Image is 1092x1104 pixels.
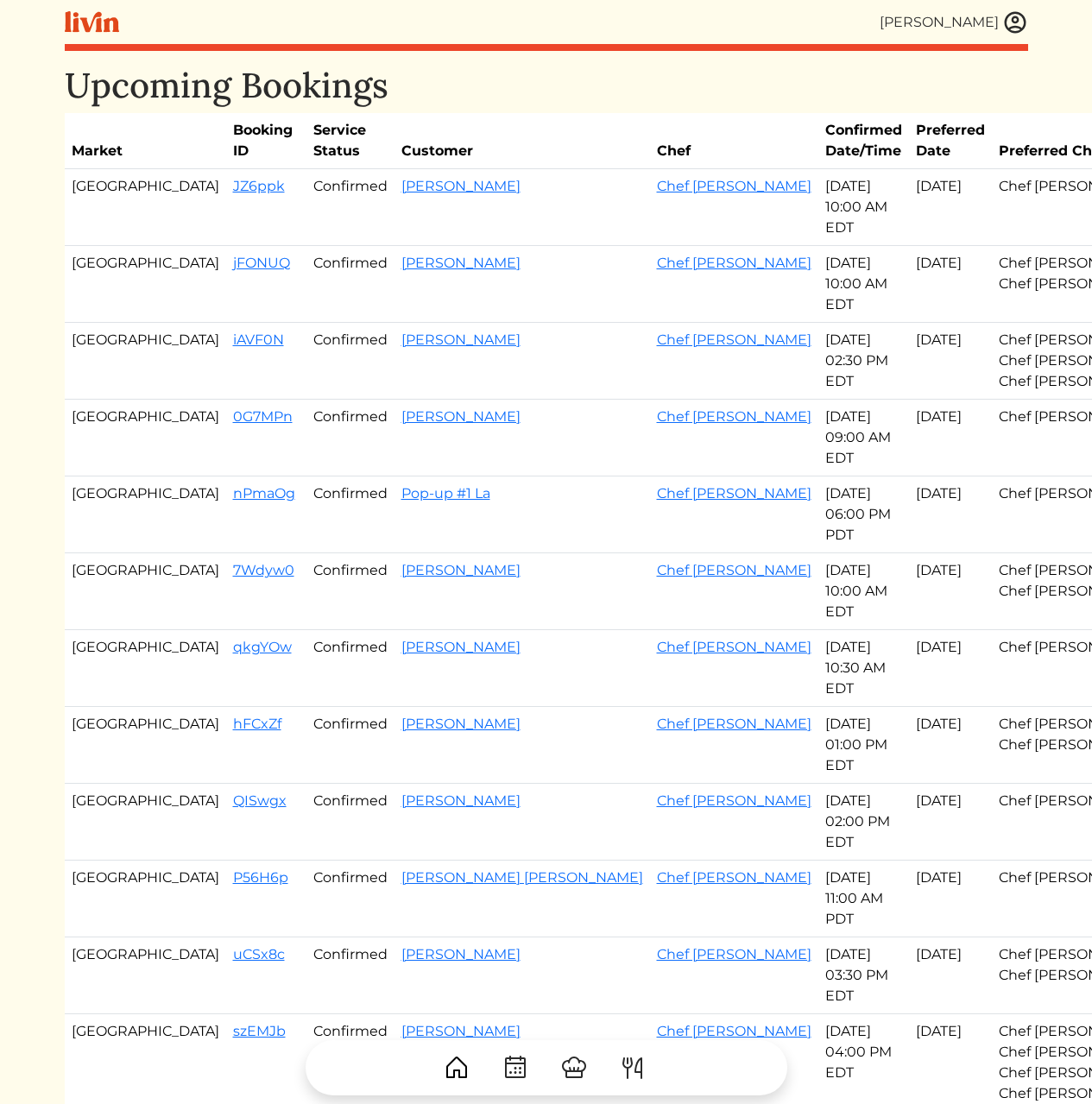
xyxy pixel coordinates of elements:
td: Confirmed [306,630,395,707]
a: 0G7MPn [233,408,293,425]
td: Confirmed [306,784,395,861]
div: [PERSON_NAME] [880,12,999,33]
td: [DATE] 09:00 AM EDT [818,400,909,476]
td: [DATE] 10:00 AM EDT [818,169,909,246]
td: [DATE] [909,937,992,1014]
a: Chef [PERSON_NAME] [657,716,811,732]
a: [PERSON_NAME] [401,331,521,348]
td: [GEOGRAPHIC_DATA] [65,707,226,784]
a: jFONUQ [233,255,290,271]
td: [DATE] [909,476,992,553]
td: [GEOGRAPHIC_DATA] [65,937,226,1014]
td: [DATE] 10:00 AM EDT [818,553,909,630]
td: [DATE] 02:00 PM EDT [818,784,909,861]
th: Service Status [306,113,395,169]
th: Customer [395,113,650,169]
td: [GEOGRAPHIC_DATA] [65,169,226,246]
a: [PERSON_NAME] [PERSON_NAME] [401,869,643,886]
th: Chef [650,113,818,169]
a: Chef [PERSON_NAME] [657,562,811,578]
img: ChefHat-a374fb509e4f37eb0702ca99f5f64f3b6956810f32a249b33092029f8484b388.svg [560,1054,588,1082]
a: [PERSON_NAME] [401,255,521,271]
a: 7Wdyw0 [233,562,294,578]
td: [DATE] 06:00 PM PDT [818,476,909,553]
td: Confirmed [306,246,395,323]
td: [GEOGRAPHIC_DATA] [65,400,226,476]
td: [GEOGRAPHIC_DATA] [65,553,226,630]
td: [GEOGRAPHIC_DATA] [65,861,226,937]
a: [PERSON_NAME] [401,792,521,809]
td: [DATE] [909,707,992,784]
td: [GEOGRAPHIC_DATA] [65,323,226,400]
td: [DATE] 11:00 AM PDT [818,861,909,937]
a: [PERSON_NAME] [401,178,521,194]
a: Chef [PERSON_NAME] [657,639,811,655]
a: qkgYOw [233,639,292,655]
a: Chef [PERSON_NAME] [657,1023,811,1039]
a: [PERSON_NAME] [401,408,521,425]
td: [DATE] [909,323,992,400]
td: Confirmed [306,169,395,246]
td: [DATE] 10:00 AM EDT [818,246,909,323]
img: livin-logo-a0d97d1a881af30f6274990eb6222085a2533c92bbd1e4f22c21b4f0d0e3210c.svg [65,11,119,33]
img: House-9bf13187bcbb5817f509fe5e7408150f90897510c4275e13d0d5fca38e0b5951.svg [443,1054,470,1082]
img: user_account-e6e16d2ec92f44fc35f99ef0dc9cddf60790bfa021a6ecb1c896eb5d2907b31c.svg [1002,9,1028,35]
td: [GEOGRAPHIC_DATA] [65,476,226,553]
td: [DATE] [909,169,992,246]
a: [PERSON_NAME] [401,562,521,578]
td: Confirmed [306,323,395,400]
a: Chef [PERSON_NAME] [657,485,811,502]
td: Confirmed [306,707,395,784]
td: [GEOGRAPHIC_DATA] [65,784,226,861]
th: Booking ID [226,113,306,169]
a: P56H6p [233,869,288,886]
a: uCSx8c [233,946,285,962]
td: [DATE] [909,246,992,323]
a: [PERSON_NAME] [401,946,521,962]
td: [DATE] [909,553,992,630]
a: szEMJb [233,1023,286,1039]
a: Chef [PERSON_NAME] [657,408,811,425]
td: [DATE] 10:30 AM EDT [818,630,909,707]
td: Confirmed [306,937,395,1014]
a: [PERSON_NAME] [401,716,521,732]
th: Confirmed Date/Time [818,113,909,169]
a: [PERSON_NAME] [401,639,521,655]
a: [PERSON_NAME] [401,1023,521,1039]
img: CalendarDots-5bcf9d9080389f2a281d69619e1c85352834be518fbc73d9501aef674afc0d57.svg [502,1054,529,1082]
th: Market [65,113,226,169]
a: Chef [PERSON_NAME] [657,331,811,348]
td: [DATE] [909,400,992,476]
a: hFCxZf [233,716,281,732]
a: Pop-up #1 La [401,485,490,502]
a: Chef [PERSON_NAME] [657,869,811,886]
a: iAVF0N [233,331,284,348]
td: [DATE] 02:30 PM EDT [818,323,909,400]
a: Chef [PERSON_NAME] [657,792,811,809]
td: [DATE] 01:00 PM EDT [818,707,909,784]
a: nPmaOg [233,485,295,502]
td: [DATE] [909,861,992,937]
td: [DATE] 03:30 PM EDT [818,937,909,1014]
h1: Upcoming Bookings [65,65,1028,106]
td: [DATE] [909,784,992,861]
th: Preferred Date [909,113,992,169]
a: Chef [PERSON_NAME] [657,178,811,194]
td: Confirmed [306,553,395,630]
td: Confirmed [306,861,395,937]
a: Chef [PERSON_NAME] [657,255,811,271]
td: [GEOGRAPHIC_DATA] [65,246,226,323]
td: [DATE] [909,630,992,707]
a: QISwgx [233,792,287,809]
td: Confirmed [306,400,395,476]
a: JZ6ppk [233,178,285,194]
img: ForkKnife-55491504ffdb50bab0c1e09e7649658475375261d09fd45db06cec23bce548bf.svg [619,1054,647,1082]
td: Confirmed [306,476,395,553]
td: [GEOGRAPHIC_DATA] [65,630,226,707]
a: Chef [PERSON_NAME] [657,946,811,962]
